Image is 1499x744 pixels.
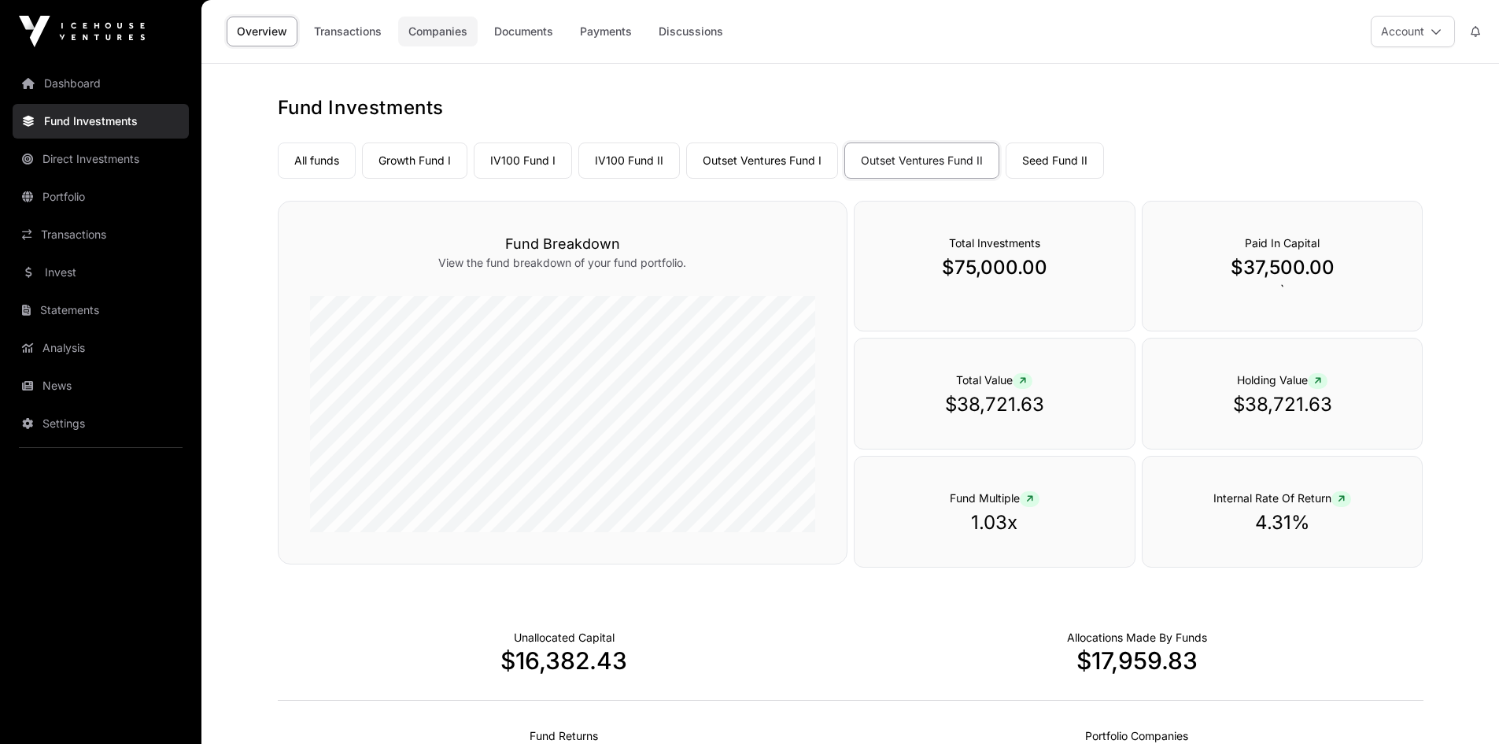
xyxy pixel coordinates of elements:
[648,17,733,46] a: Discussions
[13,293,189,328] a: Statements
[950,491,1039,505] span: Fund Multiple
[886,510,1103,535] p: 1.03x
[886,392,1103,417] p: $38,721.63
[1006,143,1104,179] a: Seed Fund II
[13,217,189,252] a: Transactions
[13,368,189,403] a: News
[1237,373,1327,387] span: Holding Value
[474,143,572,179] a: IV100 Fund I
[570,17,642,46] a: Payments
[686,143,838,179] a: Outset Ventures Fund I
[1245,236,1320,250] span: Paid In Capital
[1371,16,1455,47] button: Account
[278,95,1423,120] h1: Fund Investments
[949,236,1040,250] span: Total Investments
[398,17,478,46] a: Companies
[13,66,189,101] a: Dashboard
[13,255,189,290] a: Invest
[278,646,851,675] p: $16,382.43
[19,16,145,47] img: Icehouse Ventures Logo
[1420,668,1499,744] iframe: Chat Widget
[530,728,598,744] p: Realised Returns from Funds
[956,373,1032,387] span: Total Value
[304,17,392,46] a: Transactions
[13,180,189,214] a: Portfolio
[1174,255,1391,280] p: $37,500.00
[362,143,467,179] a: Growth Fund I
[13,142,189,176] a: Direct Investments
[886,255,1103,280] p: $75,000.00
[1174,510,1391,535] p: 4.31%
[851,646,1423,675] p: $17,959.83
[310,255,815,271] p: View the fund breakdown of your fund portfolio.
[1142,201,1423,331] div: `
[514,630,615,646] p: Cash not yet allocated
[484,17,563,46] a: Documents
[1213,491,1351,505] span: Internal Rate Of Return
[13,104,189,139] a: Fund Investments
[310,233,815,255] h3: Fund Breakdown
[1085,728,1188,744] p: Number of Companies Deployed Into
[578,143,680,179] a: IV100 Fund II
[1174,392,1391,417] p: $38,721.63
[227,17,297,46] a: Overview
[844,143,999,179] a: Outset Ventures Fund II
[1067,630,1207,646] p: Capital Deployed Into Companies
[13,406,189,441] a: Settings
[278,143,356,179] a: All funds
[13,331,189,365] a: Analysis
